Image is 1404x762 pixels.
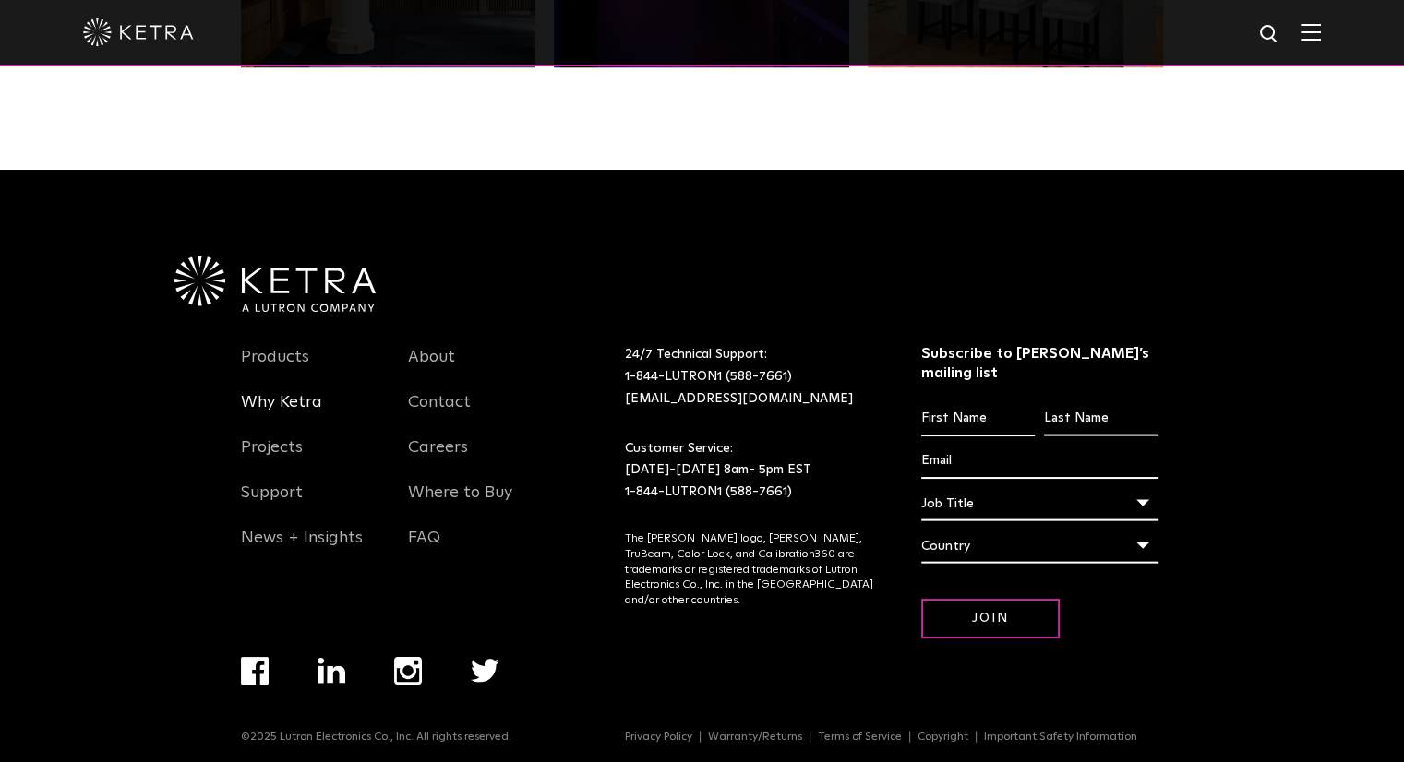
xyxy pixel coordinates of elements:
img: search icon [1258,23,1281,46]
h3: Subscribe to [PERSON_NAME]’s mailing list [921,344,1158,383]
a: Products [241,347,309,389]
input: Last Name [1044,401,1158,436]
a: Copyright [910,732,977,743]
img: linkedin [318,658,346,684]
a: Warranty/Returns [701,732,810,743]
input: Email [921,444,1158,479]
a: News + Insights [241,528,363,570]
img: ketra-logo-2019-white [83,18,194,46]
p: The [PERSON_NAME] logo, [PERSON_NAME], TruBeam, Color Lock, and Calibration360 are trademarks or ... [625,531,875,609]
img: twitter [471,659,499,683]
div: Navigation Menu [408,344,548,570]
p: ©2025 Lutron Electronics Co., Inc. All rights reserved. [241,731,511,744]
a: Contact [408,392,471,435]
input: First Name [921,401,1035,436]
a: [EMAIL_ADDRESS][DOMAIN_NAME] [625,392,853,405]
img: Hamburger%20Nav.svg [1301,23,1321,41]
div: Navigation Menu [241,657,548,731]
a: Terms of Service [810,732,910,743]
img: facebook [241,657,269,685]
a: About [408,347,455,389]
p: 24/7 Technical Support: [625,344,875,410]
a: 1-844-LUTRON1 (588-7661) [625,370,792,383]
a: Support [241,482,303,525]
div: Navigation Menu [241,344,381,570]
a: FAQ [408,528,440,570]
a: 1-844-LUTRON1 (588-7661) [625,485,792,498]
div: Country [921,529,1158,564]
input: Join [921,599,1060,638]
a: Privacy Policy [618,732,701,743]
a: Why Ketra [241,392,322,435]
img: Ketra-aLutronCo_White_RGB [174,256,376,313]
div: Navigation Menu [625,731,1163,744]
div: Job Title [921,486,1158,521]
a: Projects [241,437,303,480]
a: Important Safety Information [977,732,1145,743]
a: Careers [408,437,468,480]
img: instagram [394,657,422,685]
a: Where to Buy [408,482,512,525]
p: Customer Service: [DATE]-[DATE] 8am- 5pm EST [625,438,875,504]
